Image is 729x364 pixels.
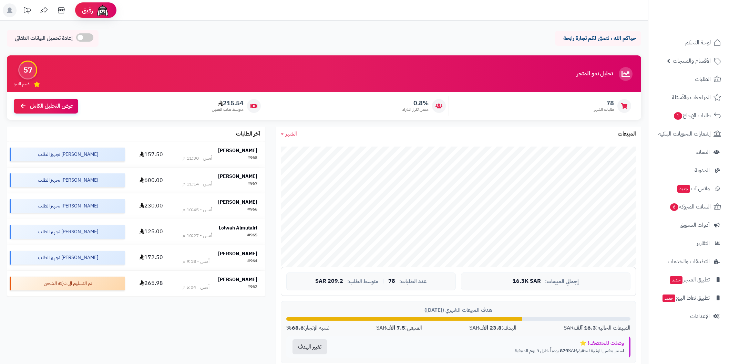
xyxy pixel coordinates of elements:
div: المتبقي: SAR [376,324,422,332]
span: 1 [674,112,682,120]
strong: [PERSON_NAME] [218,173,257,180]
div: هدف المبيعات الشهري ([DATE]) [286,307,630,314]
div: #965 [247,232,257,239]
div: المبيعات الحالية: SAR [564,324,630,332]
div: [PERSON_NAME] تجهيز الطلب [10,199,125,213]
span: 78 [388,278,395,285]
span: المدونة [695,165,710,175]
a: طلبات الإرجاع1 [653,107,725,124]
a: إشعارات التحويلات البنكية [653,126,725,142]
span: 0.8% [402,99,429,107]
h3: آخر الطلبات [236,131,260,137]
div: الهدف: SAR [469,324,516,332]
div: نسبة الإنجاز: [286,324,329,332]
span: تطبيق المتجر [669,275,710,285]
a: العملاء [653,144,725,160]
span: إعادة تحميل البيانات التلقائي [15,34,73,42]
span: إجمالي المبيعات: [545,279,579,285]
div: #964 [247,258,257,265]
strong: [PERSON_NAME] [218,199,257,206]
h3: المبيعات [618,131,636,137]
span: جديد [670,276,682,284]
span: التقارير [697,238,710,248]
span: عدد الطلبات: [399,279,427,285]
a: تطبيق المتجرجديد [653,271,725,288]
div: [PERSON_NAME] تجهيز الطلب [10,251,125,265]
div: تم التسليم الى شركة الشحن [10,277,125,290]
strong: [PERSON_NAME] [218,276,257,283]
div: #962 [247,284,257,291]
div: أمس - 10:27 م [183,232,212,239]
span: 215.54 [212,99,244,107]
a: لوحة التحكم [653,34,725,51]
span: تقييم النمو [14,81,30,87]
a: الإعدادات [653,308,725,324]
a: أدوات التسويق [653,217,725,233]
span: المراجعات والأسئلة [672,93,711,102]
span: متوسط طلب العميل [212,107,244,113]
a: وآتس آبجديد [653,180,725,197]
div: أمس - 5:04 م [183,284,209,291]
div: أمس - 11:14 م [183,181,212,188]
span: 209.2 SAR [315,278,343,285]
strong: 16.3 ألف [574,324,596,332]
div: [PERSON_NAME] تجهيز الطلب [10,225,125,239]
span: 16.3K SAR [513,278,541,285]
td: 230.00 [127,193,175,219]
a: تطبيق نقاط البيعجديد [653,290,725,306]
span: طلبات الشهر [594,107,614,113]
span: وآتس آب [677,184,710,193]
span: إشعارات التحويلات البنكية [658,129,711,139]
a: التطبيقات والخدمات [653,253,725,270]
td: 600.00 [127,168,175,193]
div: أمس - 10:45 م [183,206,212,213]
span: | [382,279,384,284]
img: ai-face.png [96,3,110,17]
div: #967 [247,181,257,188]
span: السلات المتروكة [669,202,711,212]
span: جديد [677,185,690,193]
div: أمس - 9:18 م [183,258,209,265]
a: المراجعات والأسئلة [653,89,725,106]
a: تحديثات المنصة [18,3,35,19]
a: الشهر [281,130,297,138]
span: لوحة التحكم [685,38,711,47]
strong: 68.6% [286,324,304,332]
span: الأقسام والمنتجات [673,56,711,66]
span: عرض التحليل الكامل [30,102,73,110]
span: 78 [594,99,614,107]
strong: 23.8 ألف [479,324,502,332]
td: 157.50 [127,142,175,167]
span: رفيق [82,6,93,14]
span: متوسط الطلب: [347,279,378,285]
span: 6 [670,203,678,211]
span: الإعدادات [690,311,710,321]
strong: Lolwah Almutairi [219,224,257,232]
a: الطلبات [653,71,725,87]
td: 172.50 [127,245,175,270]
h3: تحليل نمو المتجر [577,71,613,77]
a: عرض التحليل الكامل [14,99,78,114]
strong: 829 [560,347,568,354]
strong: [PERSON_NAME] [218,147,257,154]
strong: [PERSON_NAME] [218,250,257,257]
button: تغيير الهدف [292,339,327,354]
p: استمر بنفس الوتيرة لتحقيق SAR يومياً خلال 9 يوم المتبقية. [338,347,624,354]
strong: 7.5 ألف [386,324,405,332]
a: المدونة [653,162,725,179]
td: 125.00 [127,219,175,245]
span: الشهر [286,130,297,138]
div: [PERSON_NAME] تجهيز الطلب [10,148,125,161]
span: أدوات التسويق [680,220,710,230]
span: طلبات الإرجاع [673,111,711,120]
span: تطبيق نقاط البيع [662,293,710,303]
span: العملاء [696,147,710,157]
div: #968 [247,155,257,162]
div: وصلت للمنتصف! ⭐ [338,340,624,347]
p: حياكم الله ، نتمنى لكم تجارة رابحة [560,34,636,42]
a: التقارير [653,235,725,251]
span: معدل تكرار الشراء [402,107,429,113]
span: جديد [663,295,675,302]
div: أمس - 11:30 م [183,155,212,162]
span: الطلبات [695,74,711,84]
